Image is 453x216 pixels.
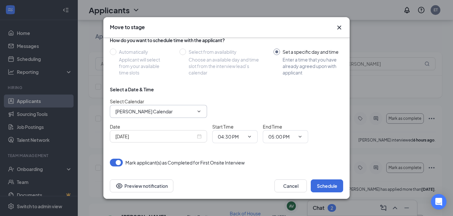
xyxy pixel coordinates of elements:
[115,182,123,190] svg: Eye
[115,133,196,140] input: Sep 15, 2025
[125,159,245,166] span: Mark applicant(s) as Completed for First Onsite Interview
[110,86,154,93] div: Select a Date & Time
[110,24,145,31] h3: Move to stage
[110,124,120,130] span: Date
[196,109,202,114] svg: ChevronDown
[335,24,343,31] svg: Cross
[247,134,252,139] svg: ChevronDown
[110,179,173,192] button: Preview notificationEye
[110,98,144,104] span: Select Calendar
[263,124,282,130] span: End Time
[297,134,303,139] svg: ChevronDown
[431,194,447,210] div: Open Intercom Messenger
[274,179,307,192] button: Cancel
[212,124,234,130] span: Start Time
[268,133,295,140] input: End time
[218,133,244,140] input: Start time
[335,24,343,31] button: Close
[110,37,343,43] div: How do you want to schedule time with the applicant?
[311,179,343,192] button: Schedule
